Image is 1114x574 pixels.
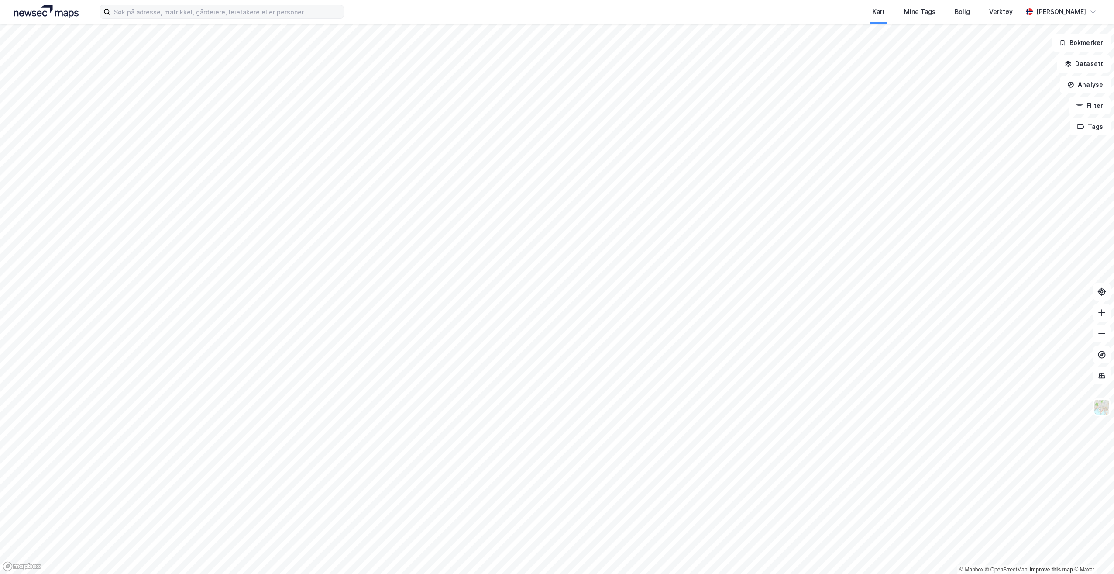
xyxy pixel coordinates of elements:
a: Improve this map [1030,567,1073,573]
a: Mapbox [959,567,983,573]
div: Kontrollprogram for chat [1070,532,1114,574]
a: OpenStreetMap [985,567,1028,573]
img: Z [1093,399,1110,415]
button: Filter [1069,97,1111,114]
button: Analyse [1060,76,1111,93]
input: Søk på adresse, matrikkel, gårdeiere, leietakere eller personer [110,5,344,18]
button: Tags [1070,118,1111,135]
div: Mine Tags [904,7,935,17]
div: Kart [873,7,885,17]
a: Mapbox homepage [3,561,41,571]
img: logo.a4113a55bc3d86da70a041830d287a7e.svg [14,5,79,18]
button: Bokmerker [1052,34,1111,52]
div: Verktøy [989,7,1013,17]
div: Bolig [955,7,970,17]
button: Datasett [1057,55,1111,73]
div: [PERSON_NAME] [1036,7,1086,17]
iframe: Chat Widget [1070,532,1114,574]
